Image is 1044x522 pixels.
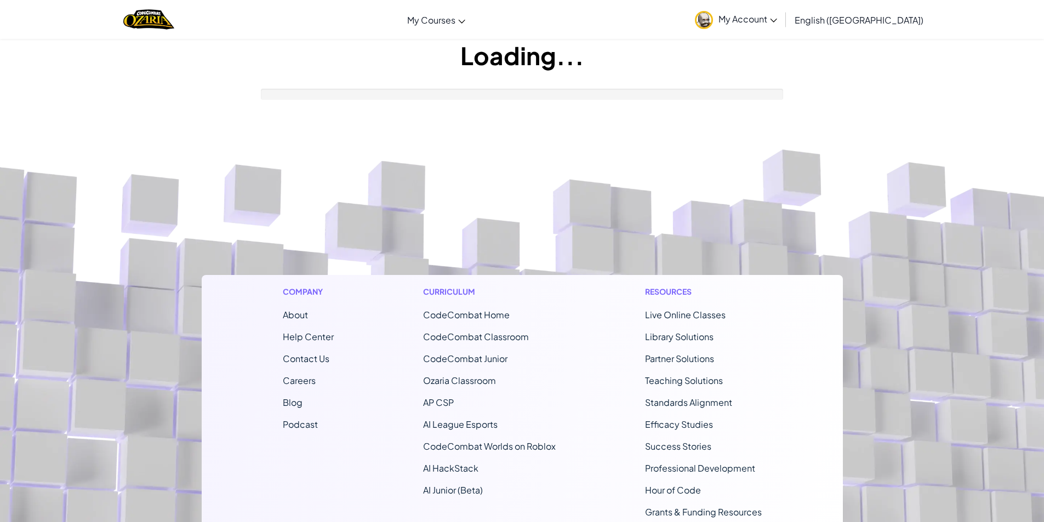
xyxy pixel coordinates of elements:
[695,11,713,29] img: avatar
[283,331,334,342] a: Help Center
[795,14,923,26] span: English ([GEOGRAPHIC_DATA])
[423,309,510,320] span: CodeCombat Home
[407,14,455,26] span: My Courses
[789,5,929,35] a: English ([GEOGRAPHIC_DATA])
[645,462,755,474] a: Professional Development
[423,331,529,342] a: CodeCombat Classroom
[645,397,732,408] a: Standards Alignment
[423,440,556,452] a: CodeCombat Worlds on Roblox
[645,506,762,518] a: Grants & Funding Resources
[423,353,507,364] a: CodeCombat Junior
[123,8,174,31] a: Ozaria by CodeCombat logo
[283,397,303,408] a: Blog
[645,440,711,452] a: Success Stories
[423,397,454,408] a: AP CSP
[283,286,334,297] h1: Company
[283,309,308,320] a: About
[645,331,714,342] a: Library Solutions
[402,5,471,35] a: My Courses
[283,418,318,430] a: Podcast
[283,375,316,386] a: Careers
[423,286,556,297] h1: Curriculum
[645,484,701,496] a: Hour of Code
[423,375,496,386] a: Ozaria Classroom
[645,418,713,430] a: Efficacy Studies
[123,8,174,31] img: Home
[283,353,329,364] span: Contact Us
[423,418,498,430] a: AI League Esports
[645,309,726,320] a: Live Online Classes
[423,484,483,496] a: AI Junior (Beta)
[645,353,714,364] a: Partner Solutions
[645,375,723,386] a: Teaching Solutions
[423,462,478,474] a: AI HackStack
[718,13,777,25] span: My Account
[645,286,762,297] h1: Resources
[689,2,783,37] a: My Account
